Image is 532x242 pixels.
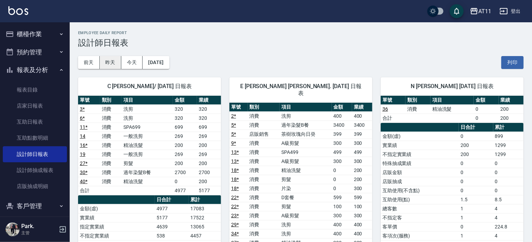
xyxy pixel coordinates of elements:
button: 列印 [501,56,524,69]
td: 0 [493,159,524,168]
th: 類別 [100,96,122,105]
table: a dense table [381,96,524,123]
th: 金額 [173,96,197,105]
td: 消費 [248,193,280,202]
td: 剪髮 [280,175,332,184]
td: 499 [352,148,372,157]
td: 200 [459,150,493,159]
td: 100 [352,202,372,211]
p: 主管 [21,230,57,236]
button: 前天 [78,56,100,69]
td: 總客數 [381,204,459,213]
td: 實業績 [78,213,155,222]
td: 洗剪 [280,111,332,120]
td: 洗剪 [280,229,332,238]
td: 消費 [248,139,280,148]
td: 599 [352,193,372,202]
td: 200 [197,141,221,150]
td: 0 [459,159,493,168]
button: 今天 [121,56,143,69]
th: 金額 [474,96,499,105]
td: 0 [493,186,524,195]
td: 合計 [381,114,405,123]
td: 269 [173,132,197,141]
td: 片染 [280,184,332,193]
td: A級剪髮 [280,139,332,148]
td: 3400 [352,120,372,130]
table: a dense table [78,96,221,195]
td: 不指定實業績 [381,150,459,159]
th: 日合計 [155,195,189,204]
td: 消費 [405,104,430,114]
th: 累計 [493,123,524,132]
td: 320 [197,104,221,114]
td: 0 [459,168,493,177]
td: 消費 [248,229,280,238]
td: 消費 [248,175,280,184]
td: 300 [352,139,372,148]
td: 特殊抽成業績 [381,159,459,168]
td: 消費 [100,141,122,150]
td: 224.8 [493,222,524,231]
a: 報表目錄 [3,82,67,98]
td: 1 [459,213,493,222]
td: 399 [352,130,372,139]
td: 0 [459,186,493,195]
button: 客戶管理 [3,197,67,215]
td: 899 [493,132,524,141]
button: 登出 [497,5,524,18]
a: 設計師日報表 [3,146,67,162]
td: 699 [173,123,197,132]
td: 茶樹玫瑰向日癸 [280,130,332,139]
td: 一般洗剪 [122,150,173,159]
td: 客單價 [381,222,459,231]
td: 精油洗髮 [122,141,173,150]
td: 消費 [100,159,122,168]
td: 0 [459,222,493,231]
td: 400 [352,229,372,238]
th: 單號 [381,96,405,105]
td: 過年染髮B餐 [280,120,332,130]
td: 400 [352,111,372,120]
td: 4 [493,231,524,240]
a: 店家日報表 [3,98,67,114]
td: 消費 [100,114,122,123]
td: 0 [459,132,493,141]
td: 1 [459,231,493,240]
td: 0 [493,168,524,177]
th: 累計 [189,195,221,204]
td: 400 [332,220,352,229]
td: 300 [332,139,352,148]
td: 洗剪 [280,220,332,229]
td: 2700 [197,168,221,177]
td: 400 [332,229,352,238]
td: 320 [197,114,221,123]
td: 300 [352,211,372,220]
td: 消費 [248,148,280,157]
td: 消費 [248,211,280,220]
td: 消費 [248,220,280,229]
td: 200 [197,177,221,186]
td: 消費 [100,123,122,132]
td: 300 [332,157,352,166]
td: 17083 [189,204,221,213]
td: 剪髮 [122,159,173,168]
td: 300 [332,211,352,220]
button: AT11 [467,4,494,18]
th: 業績 [499,96,524,105]
td: 400 [332,111,352,120]
td: 0 [474,104,499,114]
td: 4639 [155,222,189,231]
td: 互助使用(不含點) [381,186,459,195]
td: 200 [173,159,197,168]
td: 洗剪 [122,104,173,114]
td: 消費 [100,177,122,186]
td: 4 [493,213,524,222]
button: [DATE] [143,56,169,69]
td: 320 [173,114,197,123]
a: 互助日報表 [3,114,67,130]
td: 1.5 [459,195,493,204]
td: D套餐 [280,193,332,202]
h2: Employee Daily Report [78,31,524,35]
button: 員工及薪資 [3,215,67,233]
